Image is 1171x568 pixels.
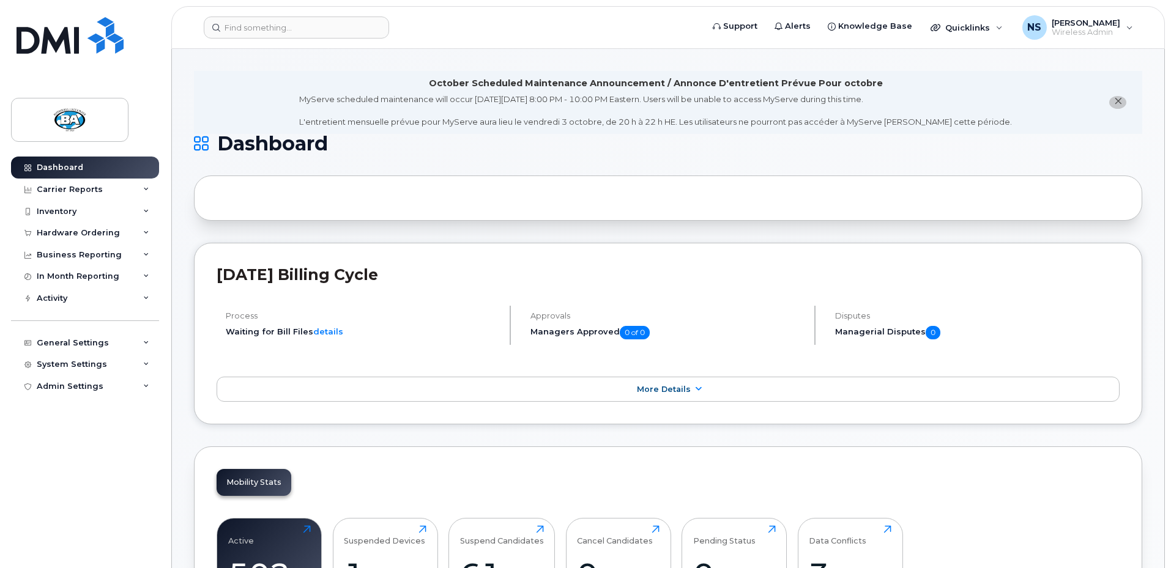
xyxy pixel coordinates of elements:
[217,135,328,153] span: Dashboard
[809,525,866,545] div: Data Conflicts
[217,265,1120,284] h2: [DATE] Billing Cycle
[299,94,1012,128] div: MyServe scheduled maintenance will occur [DATE][DATE] 8:00 PM - 10:00 PM Eastern. Users will be u...
[429,77,883,90] div: October Scheduled Maintenance Announcement / Annonce D'entretient Prévue Pour octobre
[835,311,1120,320] h4: Disputes
[313,326,343,336] a: details
[835,326,1120,339] h5: Managerial Disputes
[577,525,653,545] div: Cancel Candidates
[637,385,691,394] span: More Details
[530,326,804,339] h5: Managers Approved
[226,311,499,320] h4: Process
[620,326,650,339] span: 0 of 0
[926,326,940,339] span: 0
[693,525,756,545] div: Pending Status
[344,525,425,545] div: Suspended Devices
[1109,96,1126,109] button: close notification
[530,311,804,320] h4: Approvals
[460,525,544,545] div: Suspend Candidates
[228,525,254,545] div: Active
[226,326,499,337] li: Waiting for Bill Files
